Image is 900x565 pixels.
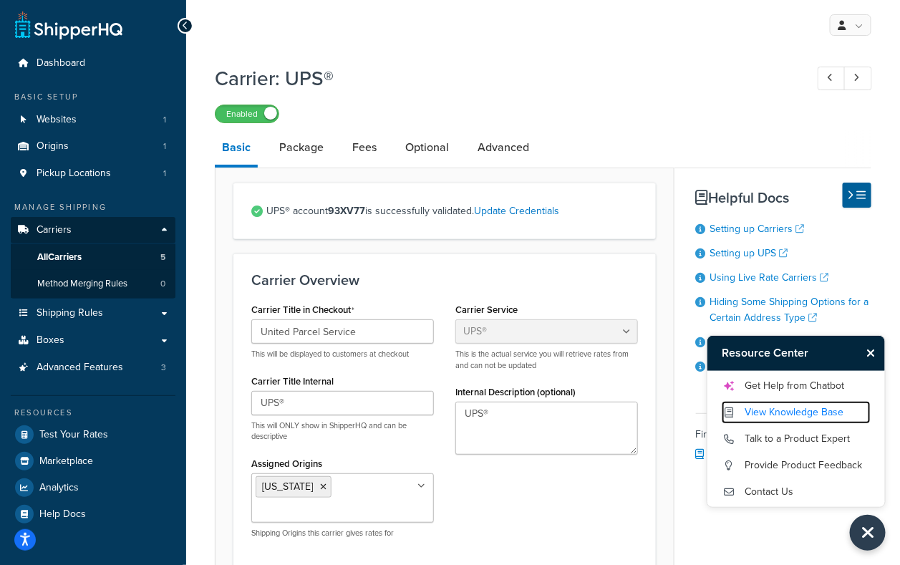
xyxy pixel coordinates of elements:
[11,50,175,77] a: Dashboard
[11,501,175,527] a: Help Docs
[696,447,807,462] a: ShipperHQ Help Docs
[11,475,175,501] a: Analytics
[37,114,77,126] span: Websites
[707,336,860,370] h3: Resource Center
[11,422,175,448] a: Test Your Rates
[455,349,638,371] p: This is the actual service you will retrieve rates from and can not be updated
[844,67,872,90] a: Next Record
[39,508,86,521] span: Help Docs
[818,67,846,90] a: Previous Record
[215,130,258,168] a: Basic
[11,300,175,327] a: Shipping Rules
[39,455,93,468] span: Marketplace
[37,307,103,319] span: Shipping Rules
[11,448,175,474] a: Marketplace
[163,114,166,126] span: 1
[39,482,79,494] span: Analytics
[272,130,331,165] a: Package
[160,251,165,264] span: 5
[251,304,354,316] label: Carrier Title in Checkout
[11,160,175,187] a: Pickup Locations1
[474,203,559,218] a: Update Credentials
[11,91,175,103] div: Basic Setup
[722,375,871,397] a: Get Help from Chatbot
[262,479,313,494] span: [US_STATE]
[37,57,85,69] span: Dashboard
[850,515,886,551] button: Close Resource Center
[266,201,638,221] span: UPS® account is successfully validated.
[216,105,279,122] label: Enabled
[251,376,334,387] label: Carrier Title Internal
[163,140,166,153] span: 1
[843,183,871,208] button: Hide Help Docs
[11,201,175,213] div: Manage Shipping
[251,528,434,539] p: Shipping Origins this carrier gives rates for
[251,272,638,288] h3: Carrier Overview
[11,407,175,419] div: Resources
[455,304,518,315] label: Carrier Service
[710,246,788,261] a: Setting up UPS
[722,428,871,450] a: Talk to a Product Expert
[251,349,434,359] p: This will be displayed to customers at checkout
[710,270,829,285] a: Using Live Rate Carriers
[398,130,456,165] a: Optional
[11,217,175,299] li: Carriers
[163,168,166,180] span: 1
[11,354,175,381] li: Advanced Features
[160,278,165,290] span: 0
[11,133,175,160] a: Origins1
[470,130,536,165] a: Advanced
[37,278,127,290] span: Method Merging Rules
[722,454,871,477] a: Provide Product Feedback
[251,420,434,443] p: This will ONLY show in ShipperHQ and can be descriptive
[11,327,175,354] a: Boxes
[37,224,72,236] span: Carriers
[11,160,175,187] li: Pickup Locations
[710,334,850,349] a: Offering UPS [DATE] Delivery
[37,251,82,264] span: All Carriers
[455,402,638,455] textarea: UPS®
[39,429,108,441] span: Test Your Rates
[11,107,175,133] a: Websites1
[710,294,869,325] a: Hiding Some Shipping Options for a Certain Address Type
[455,387,576,397] label: Internal Description (optional)
[37,168,111,180] span: Pickup Locations
[328,203,365,218] strong: 93XV77
[37,334,64,347] span: Boxes
[11,244,175,271] a: AllCarriers5
[11,271,175,297] a: Method Merging Rules0
[251,458,322,469] label: Assigned Origins
[696,190,871,206] h3: Helpful Docs
[710,221,805,236] a: Setting up Carriers
[11,217,175,243] a: Carriers
[11,354,175,381] a: Advanced Features3
[11,271,175,297] li: Method Merging Rules
[161,362,166,374] span: 3
[11,133,175,160] li: Origins
[696,413,871,465] div: Find all of our helpful docs at:
[11,107,175,133] li: Websites
[860,344,885,362] button: Close Resource Center
[37,362,123,374] span: Advanced Features
[37,140,69,153] span: Origins
[345,130,384,165] a: Fees
[215,64,791,92] h1: Carrier: UPS®
[722,481,871,503] a: Contact Us
[722,401,871,424] a: View Knowledge Base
